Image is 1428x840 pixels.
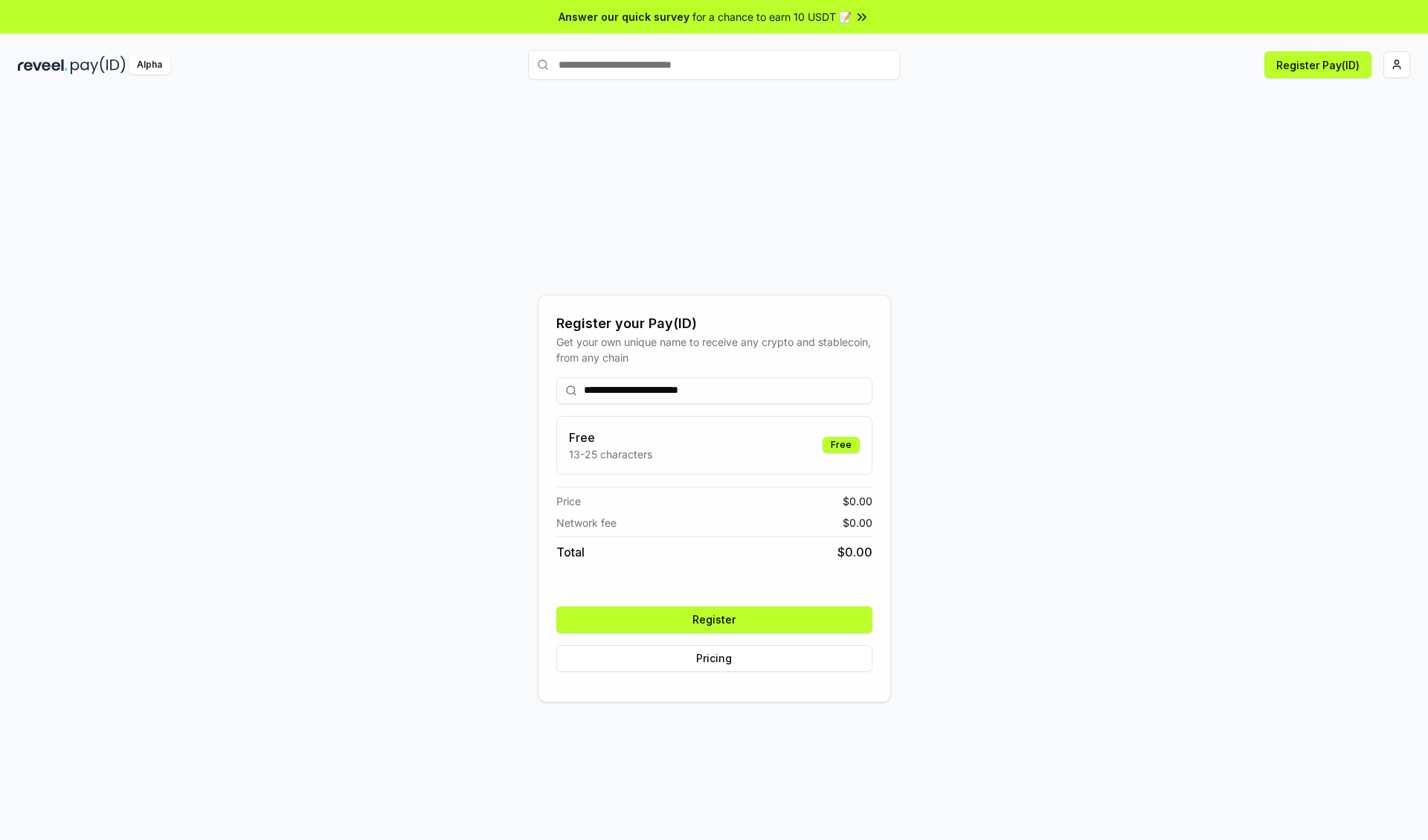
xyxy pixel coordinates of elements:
[837,543,872,561] span: $ 0.00
[823,437,860,453] div: Free
[559,9,689,25] span: Answer our quick survey
[556,645,872,672] button: Pricing
[843,493,872,509] span: $ 0.00
[556,543,585,561] span: Total
[71,56,126,74] img: pay_id
[18,56,68,74] img: reveel_dark
[1264,51,1371,78] button: Register Pay(ID)
[692,9,852,25] span: for a chance to earn 10 USDT 📝
[556,334,872,365] div: Get your own unique name to receive any crypto and stablecoin, from any chain
[556,515,617,530] span: Network fee
[569,446,652,462] p: 13-25 characters
[556,493,581,509] span: Price
[129,56,170,74] div: Alpha
[569,429,652,446] h3: Free
[556,606,872,633] button: Register
[843,515,872,530] span: $ 0.00
[556,313,872,334] div: Register your Pay(ID)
